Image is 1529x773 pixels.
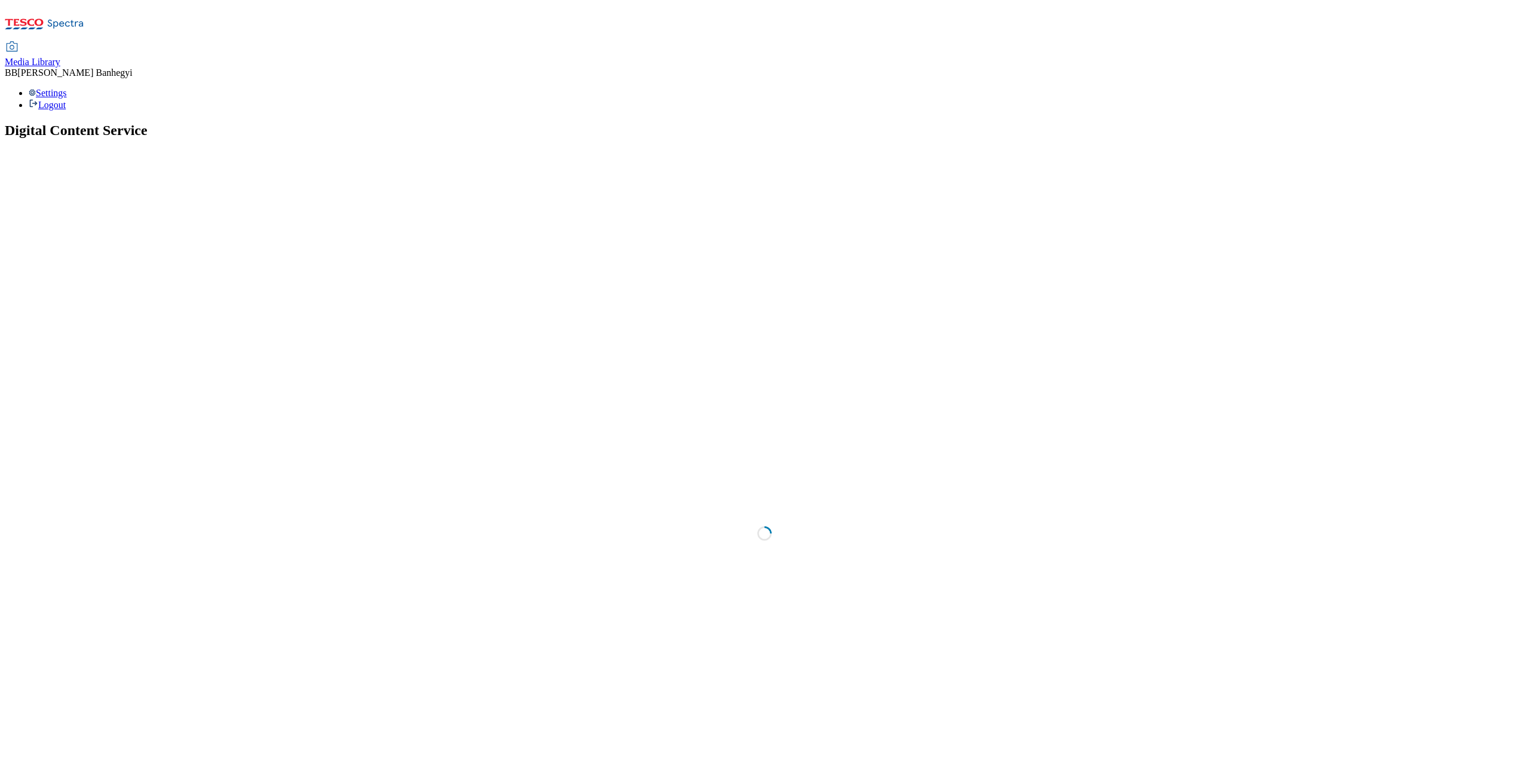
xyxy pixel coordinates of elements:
[5,68,17,78] span: BB
[29,100,66,110] a: Logout
[17,68,132,78] span: [PERSON_NAME] Banhegyi
[5,57,60,67] span: Media Library
[5,122,1524,139] h1: Digital Content Service
[29,88,67,98] a: Settings
[5,42,60,68] a: Media Library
